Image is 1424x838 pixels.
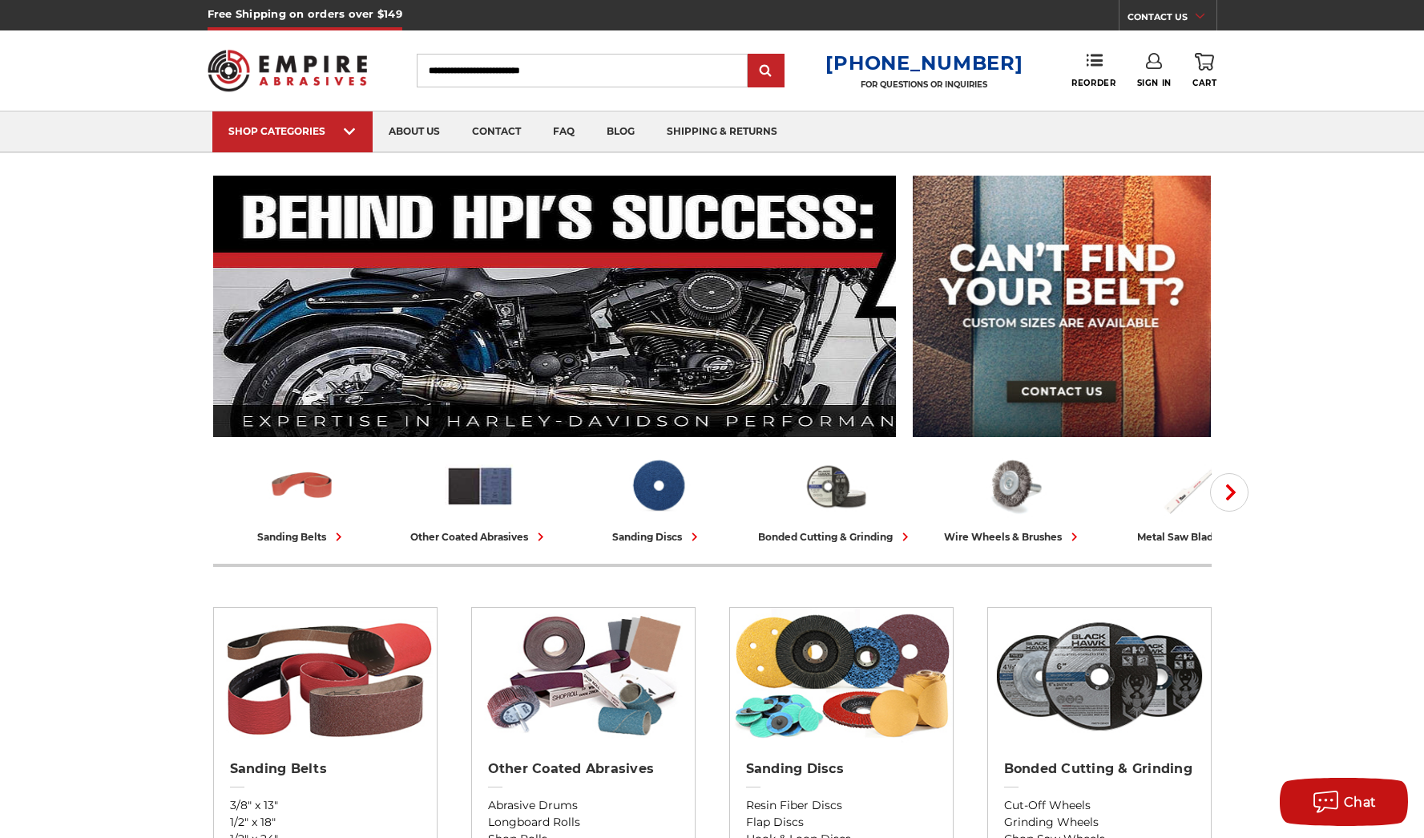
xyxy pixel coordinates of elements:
[445,451,515,520] img: Other Coated Abrasives
[1192,78,1216,88] span: Cart
[267,451,337,520] img: Sanding Belts
[1109,451,1274,545] a: metal saw blades
[208,39,368,102] img: Empire Abrasives
[913,176,1211,437] img: promo banner for custom belts.
[230,761,421,777] h2: Sanding Belts
[1344,795,1377,810] span: Chat
[537,111,591,152] a: faq
[257,528,347,545] div: sanding belts
[488,814,679,831] a: Longboard Rolls
[944,528,1083,545] div: wire wheels & brushes
[746,797,937,814] a: Resin Fiber Discs
[1137,78,1172,88] span: Sign In
[651,111,793,152] a: shipping & returns
[730,608,953,744] img: Sanding Discs
[931,451,1096,545] a: wire wheels & brushes
[214,608,437,744] img: Sanding Belts
[1004,761,1195,777] h2: Bonded Cutting & Grinding
[801,451,871,520] img: Bonded Cutting & Grinding
[825,51,1023,75] a: [PHONE_NUMBER]
[488,761,679,777] h2: Other Coated Abrasives
[591,111,651,152] a: blog
[988,608,1211,744] img: Bonded Cutting & Grinding
[746,761,937,777] h2: Sanding Discs
[213,176,1113,437] img: Banner for an interview featuring Horsepower Inc who makes Harley performance upgrades featured o...
[758,528,914,545] div: bonded cutting & grinding
[456,111,537,152] a: contact
[746,814,937,831] a: Flap Discs
[230,797,421,814] a: 3/8" x 13"
[220,451,385,545] a: sanding belts
[1071,78,1115,88] span: Reorder
[410,528,549,545] div: other coated abrasives
[1071,53,1115,87] a: Reorder
[1210,473,1249,512] button: Next
[978,451,1049,520] img: Wire Wheels & Brushes
[1192,53,1216,88] a: Cart
[228,125,357,137] div: SHOP CATEGORIES
[1137,528,1245,545] div: metal saw blades
[397,451,563,545] a: other coated abrasives
[825,79,1023,90] p: FOR QUESTIONS OR INQUIRIES
[1004,814,1195,831] a: Grinding Wheels
[575,451,740,545] a: sanding discs
[1280,778,1408,826] button: Chat
[373,111,456,152] a: about us
[1156,451,1227,520] img: Metal Saw Blades
[1128,8,1216,30] a: CONTACT US
[750,55,782,87] input: Submit
[1004,797,1195,814] a: Cut-Off Wheels
[753,451,918,545] a: bonded cutting & grinding
[488,797,679,814] a: Abrasive Drums
[612,528,703,545] div: sanding discs
[472,608,695,744] img: Other Coated Abrasives
[230,814,421,831] a: 1/2" x 18"
[623,451,693,520] img: Sanding Discs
